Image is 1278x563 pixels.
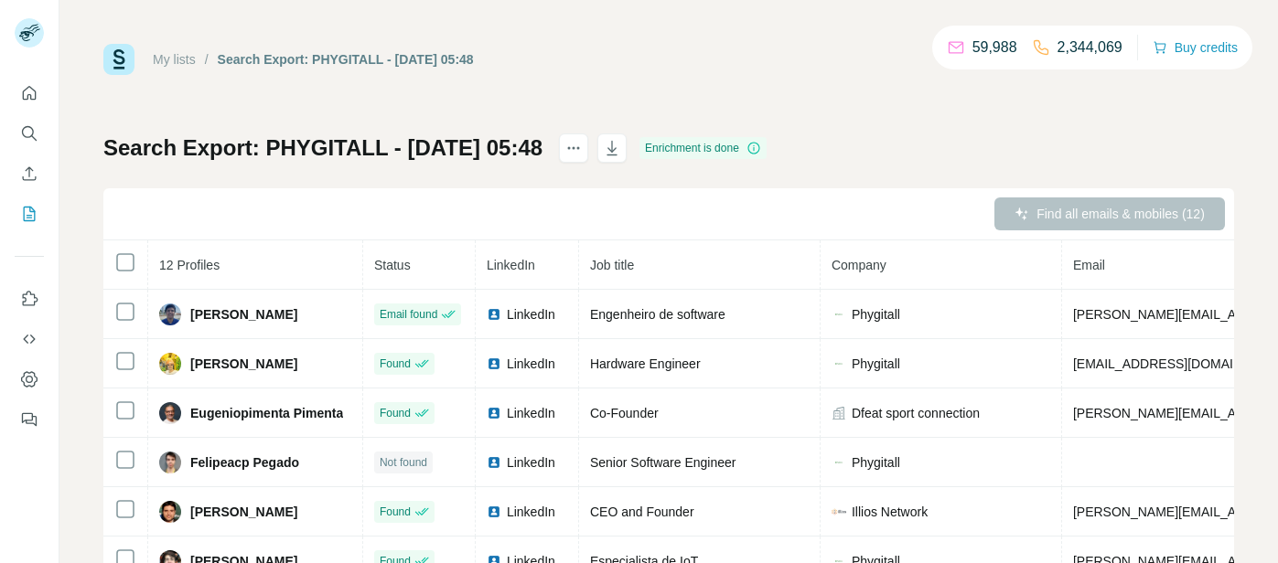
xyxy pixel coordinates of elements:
[639,137,767,159] div: Enrichment is done
[832,258,886,272] span: Company
[507,305,555,324] span: LinkedIn
[15,77,44,110] button: Quick start
[507,503,555,521] span: LinkedIn
[15,117,44,150] button: Search
[159,451,181,473] img: Avatar
[103,44,134,75] img: Surfe Logo
[159,402,181,424] img: Avatar
[832,307,846,322] img: company-logo
[487,406,501,420] img: LinkedIn logo
[487,455,501,470] img: LinkedIn logo
[590,356,701,371] span: Hardware Engineer
[159,258,220,272] span: 12 Profiles
[159,353,181,375] img: Avatar
[487,307,501,322] img: LinkedIn logo
[380,356,411,372] span: Found
[507,404,555,422] span: LinkedIn
[190,453,299,472] span: Felipeacp Pegado
[190,404,343,422] span: Eugeniopimenta Pimenta
[159,303,181,325] img: Avatar
[190,305,297,324] span: [PERSON_NAME]
[590,258,634,272] span: Job title
[1058,37,1122,58] p: 2,344,069
[972,37,1017,58] p: 59,988
[103,133,542,163] h1: Search Export: PHYGITALL - [DATE] 05:48
[15,157,44,190] button: Enrich CSV
[380,504,411,520] span: Found
[852,503,928,521] span: Illios Network
[374,258,411,272] span: Status
[1073,258,1105,272] span: Email
[15,403,44,436] button: Feedback
[852,305,900,324] span: Phygitall
[1153,35,1238,60] button: Buy credits
[852,404,980,422] span: Dfeat sport connection
[153,52,196,67] a: My lists
[15,323,44,356] button: Use Surfe API
[190,503,297,521] span: [PERSON_NAME]
[590,505,694,519] span: CEO and Founder
[590,307,725,322] span: Engenheiro de software
[832,356,846,371] img: company-logo
[487,258,535,272] span: LinkedIn
[380,306,437,323] span: Email found
[218,50,474,69] div: Search Export: PHYGITALL - [DATE] 05:48
[380,405,411,421] span: Found
[590,455,736,470] span: Senior Software Engineer
[190,355,297,373] span: [PERSON_NAME]
[832,455,846,470] img: company-logo
[507,355,555,373] span: LinkedIn
[852,453,900,472] span: Phygitall
[15,363,44,396] button: Dashboard
[507,453,555,472] span: LinkedIn
[205,50,209,69] li: /
[559,133,588,163] button: actions
[832,505,846,519] img: company-logo
[15,282,44,315] button: Use Surfe on LinkedIn
[852,355,900,373] span: Phygitall
[15,197,44,230] button: My lists
[487,356,501,371] img: LinkedIn logo
[487,505,501,519] img: LinkedIn logo
[159,501,181,523] img: Avatar
[380,454,427,471] span: Not found
[590,406,659,420] span: Co-Founder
